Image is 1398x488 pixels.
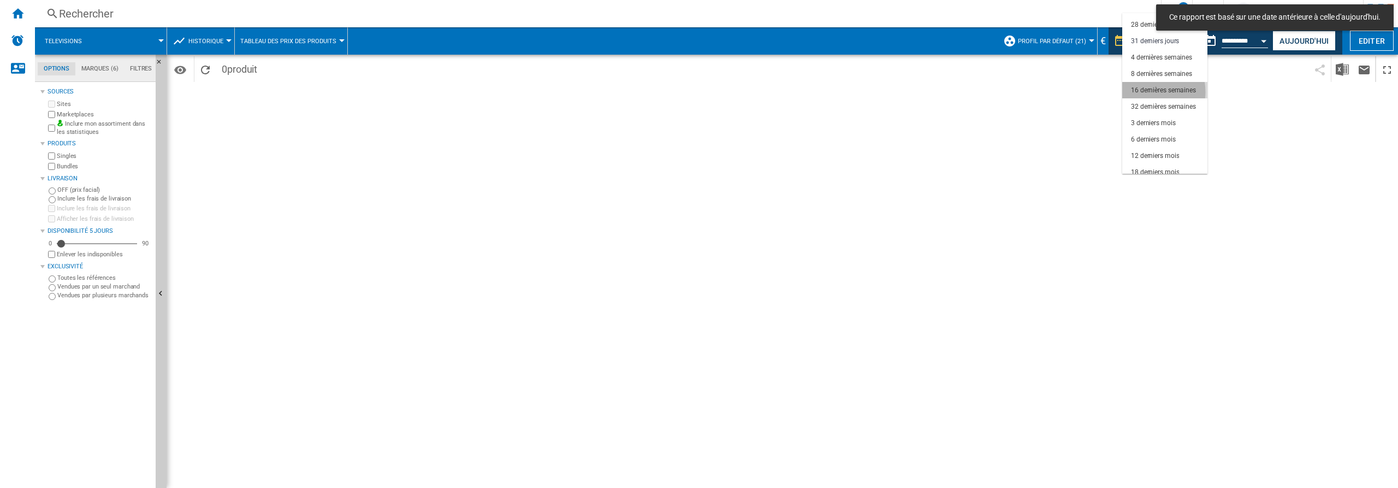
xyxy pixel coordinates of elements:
[1166,12,1384,23] span: Ce rapport est basé sur une date antérieure à celle d'aujourd'hui.
[1131,168,1179,177] div: 18 derniers mois
[1131,119,1176,128] div: 3 derniers mois
[1131,151,1179,161] div: 12 derniers mois
[1131,86,1196,95] div: 16 dernières semaines
[1131,69,1192,79] div: 8 dernières semaines
[1131,135,1176,144] div: 6 derniers mois
[1131,53,1192,62] div: 4 dernières semaines
[1131,102,1196,111] div: 32 dernières semaines
[1131,20,1179,30] div: 28 derniers jours
[1131,37,1179,46] div: 31 derniers jours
